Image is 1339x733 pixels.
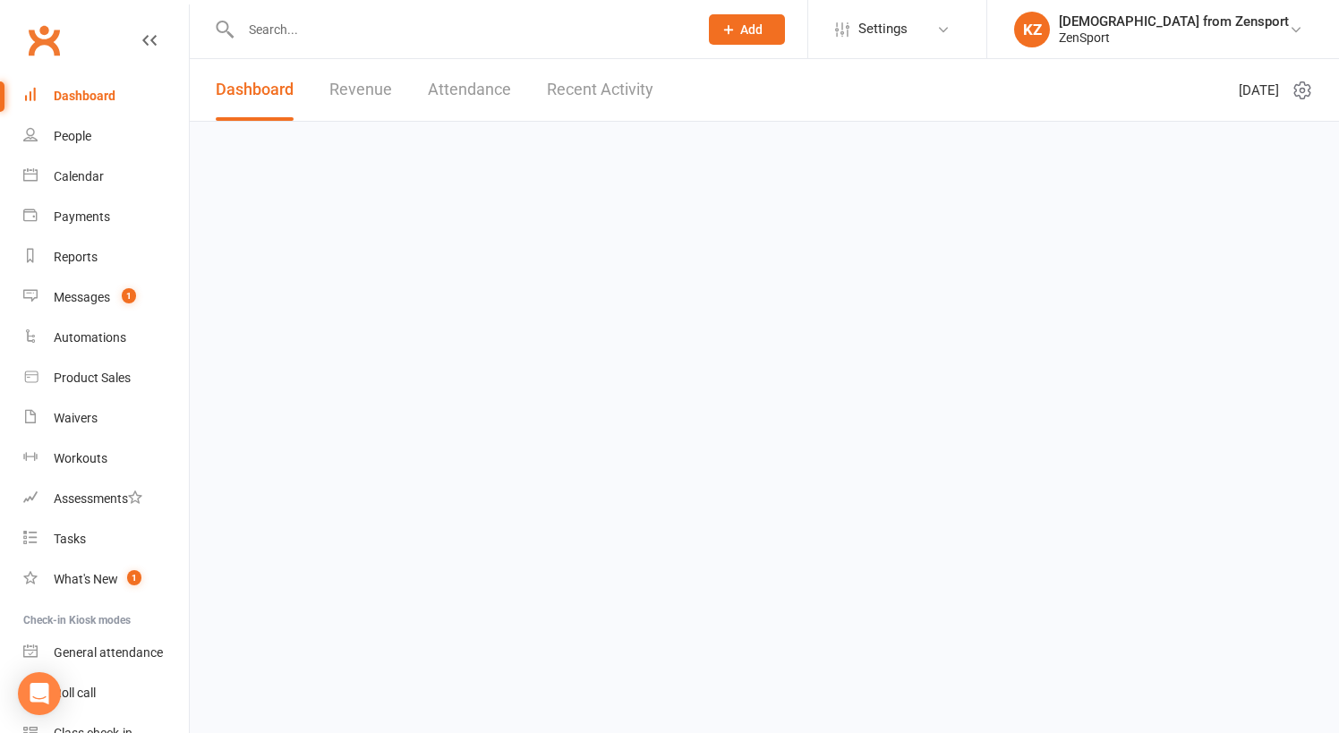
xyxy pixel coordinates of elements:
a: Workouts [23,439,189,479]
span: [DATE] [1239,80,1279,101]
div: Reports [54,250,98,264]
a: Dashboard [216,59,294,121]
a: Messages 1 [23,277,189,318]
div: General attendance [54,645,163,660]
div: ZenSport [1059,30,1289,46]
span: Settings [858,9,908,49]
div: Waivers [54,411,98,425]
div: Automations [54,330,126,345]
a: Tasks [23,519,189,559]
div: People [54,129,91,143]
a: Calendar [23,157,189,197]
div: What's New [54,572,118,586]
div: Tasks [54,532,86,546]
div: Workouts [54,451,107,465]
div: Calendar [54,169,104,183]
a: Attendance [428,59,511,121]
a: People [23,116,189,157]
a: Payments [23,197,189,237]
div: Assessments [54,491,142,506]
a: Clubworx [21,18,66,63]
a: Assessments [23,479,189,519]
input: Search... [235,17,686,42]
span: Add [740,22,763,37]
a: What's New1 [23,559,189,600]
a: Product Sales [23,358,189,398]
a: Automations [23,318,189,358]
a: Recent Activity [547,59,653,121]
a: Revenue [329,59,392,121]
div: Open Intercom Messenger [18,672,61,715]
div: Product Sales [54,371,131,385]
div: Payments [54,209,110,224]
button: Add [709,14,785,45]
span: 1 [122,288,136,303]
div: [DEMOGRAPHIC_DATA] from Zensport [1059,13,1289,30]
div: KZ [1014,12,1050,47]
div: Messages [54,290,110,304]
span: 1 [127,570,141,585]
a: Waivers [23,398,189,439]
a: Dashboard [23,76,189,116]
a: Reports [23,237,189,277]
a: Roll call [23,673,189,713]
a: General attendance kiosk mode [23,633,189,673]
div: Dashboard [54,89,115,103]
div: Roll call [54,686,96,700]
